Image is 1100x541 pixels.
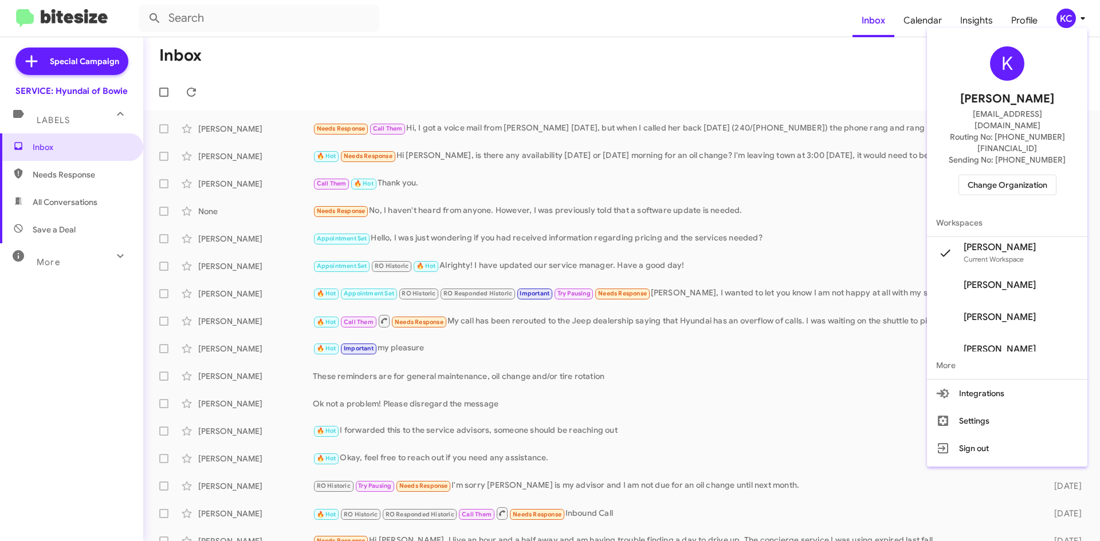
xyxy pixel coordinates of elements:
span: Sending No: [PHONE_NUMBER] [949,154,1066,165]
div: K [990,46,1024,81]
span: Routing No: [PHONE_NUMBER][FINANCIAL_ID] [941,131,1074,154]
button: Sign out [927,435,1087,462]
span: [PERSON_NAME] [964,279,1036,291]
span: [PERSON_NAME] [964,242,1036,253]
span: More [927,352,1087,379]
span: Current Workspace [964,255,1024,263]
span: Change Organization [968,175,1047,195]
span: [EMAIL_ADDRESS][DOMAIN_NAME] [941,108,1074,131]
span: [PERSON_NAME] [960,90,1054,108]
button: Integrations [927,380,1087,407]
span: [PERSON_NAME] [964,311,1036,323]
button: Change Organization [958,175,1056,195]
button: Settings [927,407,1087,435]
span: Workspaces [927,209,1087,236]
span: [PERSON_NAME] [964,343,1036,355]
